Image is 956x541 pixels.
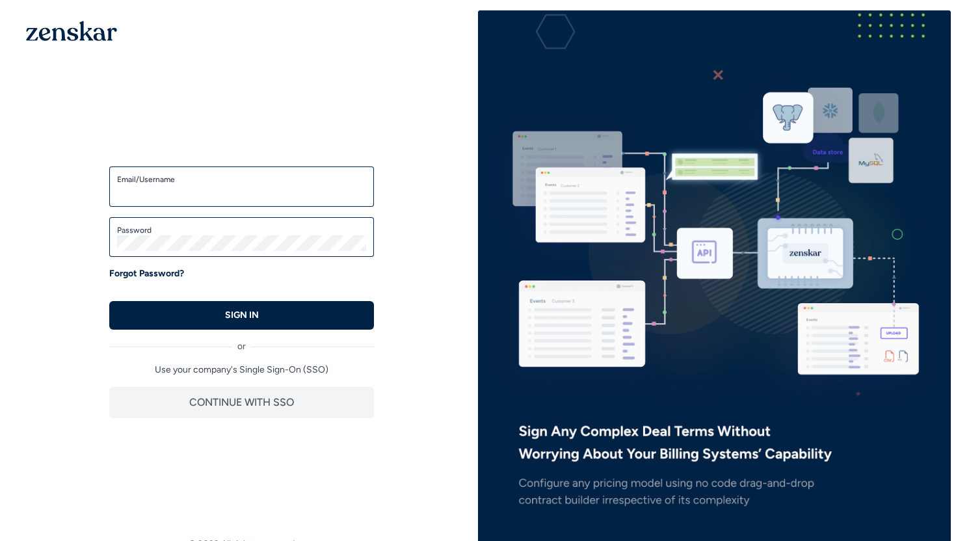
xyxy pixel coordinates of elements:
p: Use your company's Single Sign-On (SSO) [109,363,374,376]
a: Forgot Password? [109,267,184,280]
button: SIGN IN [109,301,374,330]
label: Password [117,225,366,235]
label: Email/Username [117,174,366,185]
img: 1OGAJ2xQqyY4LXKgY66KYq0eOWRCkrZdAb3gUhuVAqdWPZE9SRJmCz+oDMSn4zDLXe31Ii730ItAGKgCKgCCgCikA4Av8PJUP... [26,21,117,41]
div: or [109,330,374,353]
button: CONTINUE WITH SSO [109,387,374,418]
p: SIGN IN [225,309,259,322]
